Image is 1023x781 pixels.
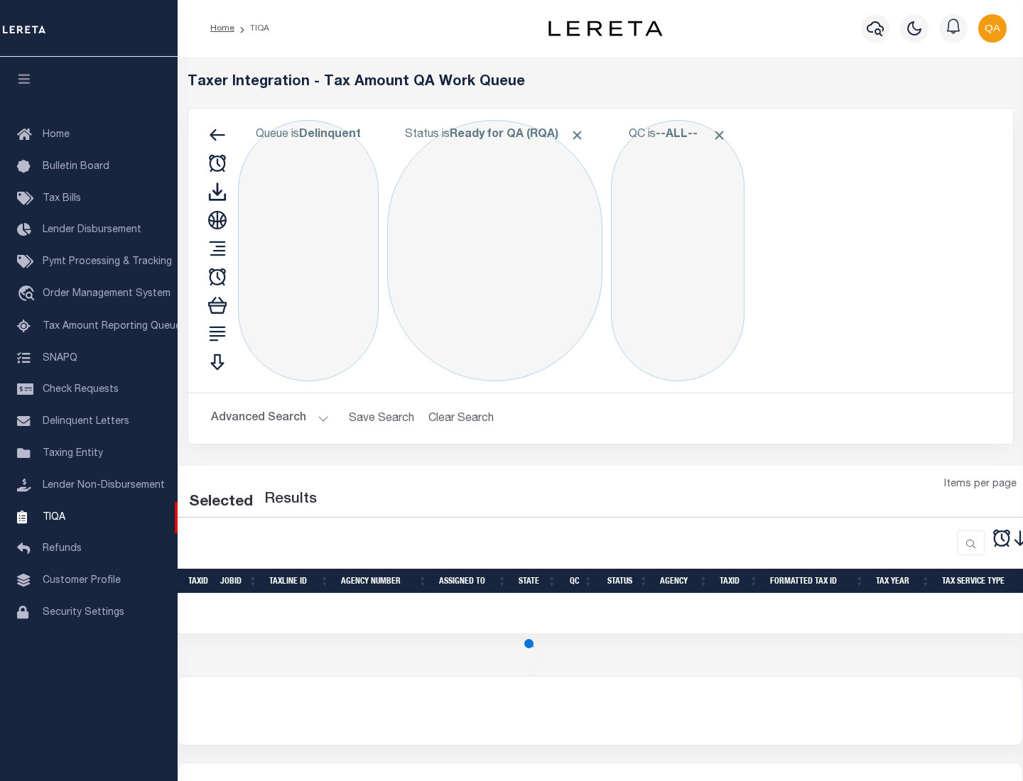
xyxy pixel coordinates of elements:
a: Home [210,24,234,33]
span: Security Settings [43,608,124,618]
span: Items per page [944,477,1017,493]
th: State [513,569,563,594]
span: Order Management System [43,289,170,299]
span: Click to Remove [712,128,727,143]
th: JobID [215,569,264,594]
span: Lender Disbursement [43,225,141,235]
b: --ALL-- [656,129,698,141]
th: QC [563,569,599,594]
button: Save Search [340,405,423,432]
th: Formatted Tax ID [764,569,870,594]
th: Assigned To [433,569,513,594]
span: SNAPQ [43,353,77,363]
th: Agency Number [335,569,433,594]
img: logo-dark.svg [548,21,662,36]
th: TaxLine ID [264,569,335,594]
span: Lender Non-Disbursement [43,481,165,491]
th: Status [599,569,654,594]
b: Ready for QA (RQA) [450,129,585,141]
th: Tax Year [870,569,936,594]
div: Click to Edit [611,120,745,381]
button: Advanced Search [211,405,329,432]
div: Click to Edit [238,120,379,381]
span: Home [43,130,70,140]
b: Delinquent [299,129,361,141]
button: Clear Search [423,405,500,432]
span: TIQA [43,512,65,522]
img: svg+xml;base64,PHN2ZyB4bWxucz0iaHR0cDovL3d3dy53My5vcmcvMjAwMC9zdmciIHBvaW50ZXItZXZlbnRzPSJub25lIi... [978,14,1007,43]
div: Click to Edit [387,120,602,381]
span: Click to Remove [570,128,585,143]
i: travel_explore [17,285,40,304]
th: Agency [654,569,714,594]
th: TaxID [183,569,215,594]
th: TaxID [714,569,764,594]
span: Pymt Processing & Tracking [43,257,172,267]
span: Taxing Entity [43,449,103,459]
div: Selected [189,491,253,514]
span: Tax Bills [43,194,81,204]
span: Bulletin Board [43,162,109,172]
li: TIQA [234,22,269,35]
h5: Taxer Integration - Tax Amount QA Work Queue [188,74,1014,91]
span: Refunds [43,544,82,554]
span: Tax Amount Reporting Queue [43,322,181,332]
span: Delinquent Letters [43,417,129,427]
span: Check Requests [43,385,119,395]
label: Results [264,488,317,511]
span: Customer Profile [43,576,121,586]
